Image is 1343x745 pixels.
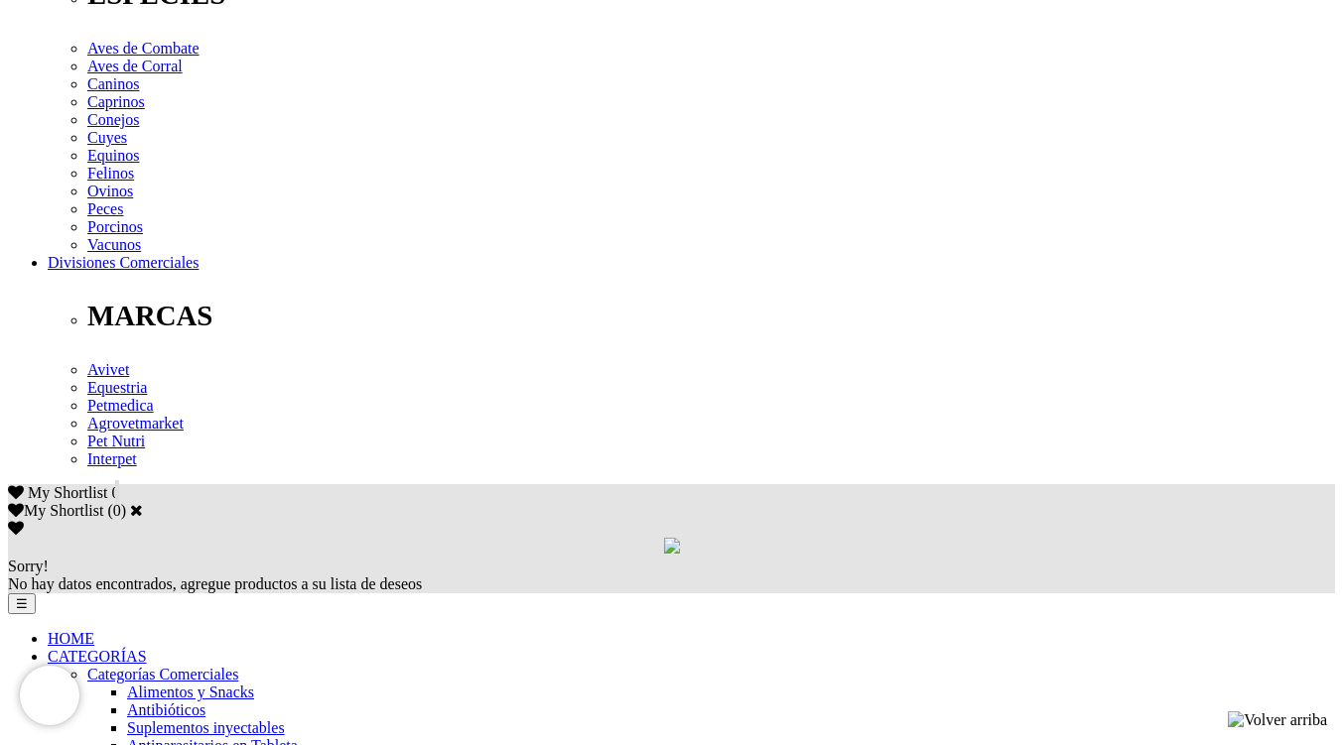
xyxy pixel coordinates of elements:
[127,683,254,700] a: Alimentos y Snacks
[130,502,143,518] a: Cerrar
[87,200,123,217] a: Peces
[20,666,79,725] iframe: Brevo live chat
[87,415,184,432] a: Agrovetmarket
[8,558,1335,593] div: No hay datos encontrados, agregue productos a su lista de deseos
[111,484,119,501] span: 0
[48,254,199,271] a: Divisiones Comerciales
[87,40,200,57] a: Aves de Combate
[8,593,36,614] button: ☰
[87,397,154,414] a: Petmedica
[113,502,121,519] label: 0
[87,666,238,683] a: Categorías Comerciales
[127,701,205,718] a: Antibióticos
[127,719,285,736] a: Suplementos inyectables
[87,147,139,164] a: Equinos
[87,433,145,449] a: Pet Nutri
[87,236,141,253] a: Vacunos
[107,502,126,519] span: ( )
[48,630,94,647] a: HOME
[87,93,145,110] a: Caprinos
[87,75,139,92] a: Caninos
[87,129,127,146] a: Cuyes
[87,58,183,74] a: Aves de Corral
[87,379,147,396] a: Equestria
[87,165,134,182] a: Felinos
[87,183,133,199] a: Ovinos
[48,648,147,665] a: CATEGORÍAS
[8,502,103,519] label: My Shortlist
[1228,711,1327,729] img: Volver arriba
[87,300,1335,332] p: MARCAS
[87,361,129,378] a: Avivet
[28,484,107,501] span: My Shortlist
[87,111,139,128] a: Conejos
[87,218,143,235] a: Porcinos
[664,538,680,554] img: loading.gif
[8,558,49,574] span: Sorry!
[87,450,137,467] a: Interpet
